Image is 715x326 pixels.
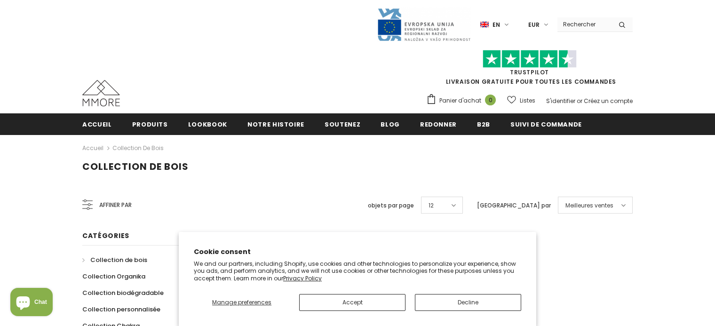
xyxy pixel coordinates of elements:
label: objets par page [368,201,414,210]
a: Collection de bois [82,252,147,268]
span: Manage preferences [212,298,271,306]
a: Accueil [82,113,112,135]
a: Produits [132,113,168,135]
a: Privacy Policy [283,274,322,282]
h2: Cookie consent [194,247,521,257]
span: Collection de bois [82,160,189,173]
span: Affiner par [99,200,132,210]
a: S'identifier [546,97,575,105]
a: Blog [381,113,400,135]
span: or [577,97,582,105]
input: Search Site [557,17,612,31]
label: [GEOGRAPHIC_DATA] par [477,201,551,210]
span: EUR [528,20,540,30]
span: Suivi de commande [510,120,582,129]
p: We and our partners, including Shopify, use cookies and other technologies to personalize your ex... [194,260,521,282]
inbox-online-store-chat: Shopify online store chat [8,288,56,318]
img: Faites confiance aux étoiles pilotes [483,50,577,68]
span: Listes [520,96,535,105]
span: Blog [381,120,400,129]
a: Javni Razpis [377,20,471,28]
span: Accueil [82,120,112,129]
span: Catégories [82,231,129,240]
span: 0 [485,95,496,105]
a: Collection personnalisée [82,301,160,318]
a: soutenez [325,113,360,135]
a: TrustPilot [510,68,549,76]
a: Créez un compte [584,97,633,105]
img: Cas MMORE [82,80,120,106]
img: Javni Razpis [377,8,471,42]
button: Manage preferences [194,294,290,311]
span: Collection personnalisée [82,305,160,314]
span: Collection de bois [90,255,147,264]
span: Produits [132,120,168,129]
button: Accept [299,294,405,311]
button: Decline [415,294,521,311]
a: Redonner [420,113,457,135]
a: Panier d'achat 0 [426,94,500,108]
a: Collection de bois [112,144,164,152]
span: 12 [429,201,434,210]
span: soutenez [325,120,360,129]
a: Suivi de commande [510,113,582,135]
a: B2B [477,113,490,135]
span: Panier d'achat [439,96,481,105]
img: i-lang-1.png [480,21,489,29]
span: Collection Organika [82,272,145,281]
a: Notre histoire [247,113,304,135]
span: Redonner [420,120,457,129]
span: Notre histoire [247,120,304,129]
a: Collection Organika [82,268,145,285]
a: Listes [507,92,535,109]
a: Lookbook [188,113,227,135]
span: B2B [477,120,490,129]
span: Lookbook [188,120,227,129]
a: Collection biodégradable [82,285,164,301]
span: Collection biodégradable [82,288,164,297]
span: Meilleures ventes [565,201,613,210]
a: Accueil [82,143,103,154]
span: en [493,20,500,30]
span: LIVRAISON GRATUITE POUR TOUTES LES COMMANDES [426,54,633,86]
